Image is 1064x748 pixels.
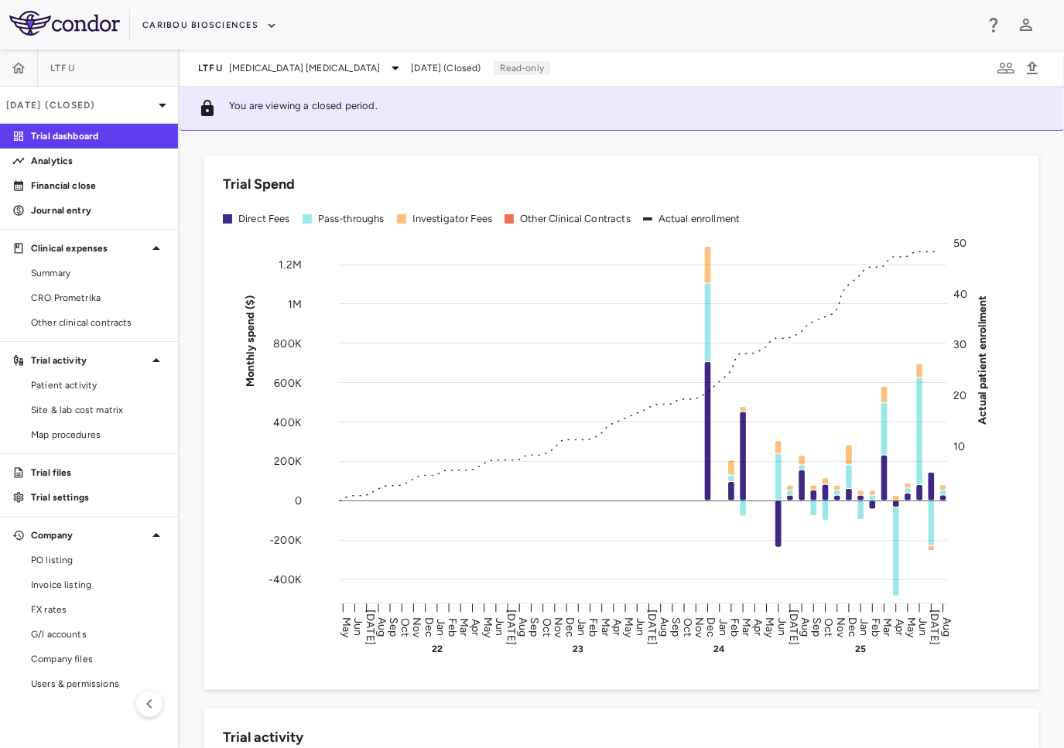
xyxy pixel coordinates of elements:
text: Mar [599,617,612,636]
text: Mar [457,617,470,636]
tspan: Actual patient enrollment [976,295,989,425]
p: Trial activity [31,354,147,367]
p: Analytics [31,154,166,168]
tspan: 0 [295,494,302,507]
tspan: 10 [953,439,965,453]
tspan: 200K [274,455,302,468]
h6: Trial Spend [223,174,295,195]
span: Map procedures [31,428,166,442]
button: Caribou Biosciences [142,13,277,38]
span: G/l accounts [31,627,166,641]
text: May [481,617,494,637]
text: [DATE] [505,610,518,645]
p: Financial close [31,179,166,193]
p: [DATE] (Closed) [6,98,153,112]
text: 25 [855,644,866,654]
text: Jan [434,618,447,635]
text: Jun [916,618,929,636]
text: Aug [940,617,953,637]
span: Invoice listing [31,578,166,592]
text: Oct [681,617,694,636]
p: Trial files [31,466,166,480]
span: Site & lab cost matrix [31,403,166,417]
text: Nov [834,617,847,637]
text: Nov [411,617,424,637]
tspan: 800K [273,336,302,350]
text: Feb [587,617,600,636]
text: May [622,617,635,637]
text: [DATE] [364,610,377,645]
p: Trial settings [31,490,166,504]
text: Feb [728,617,741,636]
text: Aug [658,617,671,637]
span: [DATE] (Closed) [411,61,481,75]
p: Trial dashboard [31,129,166,143]
text: 22 [432,644,443,654]
text: May [905,617,918,637]
tspan: 1.2M [279,258,302,272]
text: Feb [446,617,459,636]
div: Investigator Fees [412,212,493,226]
tspan: 1M [288,298,302,311]
text: [DATE] [928,610,941,645]
text: Nov [693,617,706,637]
span: Other clinical contracts [31,316,166,330]
tspan: 400K [273,415,302,429]
h6: Trial activity [223,727,303,748]
text: Sep [387,617,400,637]
span: PO listing [31,553,166,567]
span: Summary [31,266,166,280]
tspan: 40 [953,287,967,300]
text: Aug [375,617,388,637]
text: Jan [857,618,871,635]
text: Mar [881,617,895,636]
text: [DATE] [646,610,659,645]
span: CRO Prometrika [31,291,166,305]
text: Jan [717,618,730,635]
span: [MEDICAL_DATA] [MEDICAL_DATA] [229,61,380,75]
text: May [340,617,353,637]
text: Jan [575,618,588,635]
text: Apr [751,618,765,635]
text: 24 [713,644,725,654]
tspan: 30 [953,338,966,351]
div: Pass-throughs [318,212,385,226]
span: Users & permissions [31,677,166,691]
p: Clinical expenses [31,241,147,255]
text: Feb [869,617,882,636]
text: Dec [846,617,859,637]
span: Company files [31,652,166,666]
text: Oct [823,617,836,636]
text: Dec [705,617,718,637]
span: FX rates [31,603,166,617]
text: Sep [669,617,683,637]
text: Aug [799,617,812,637]
p: Read-only [494,61,550,75]
text: Jun [352,618,365,636]
span: LTFU [50,62,75,74]
tspan: -400K [269,573,302,586]
text: Oct [399,617,412,636]
text: Dec [423,617,436,637]
tspan: Monthly spend ($) [244,295,257,387]
p: Company [31,528,147,542]
text: Sep [810,617,823,637]
text: 23 [573,644,583,654]
tspan: -200K [269,534,302,547]
img: logo-full-BYUhSk78.svg [9,11,120,36]
text: May [764,617,777,637]
span: Patient activity [31,378,166,392]
text: [DATE] [787,610,800,645]
tspan: 50 [953,237,966,250]
p: You are viewing a closed period. [229,99,378,118]
div: Other Clinical Contracts [520,212,631,226]
text: Jun [775,618,789,636]
text: Dec [563,617,576,637]
text: Apr [611,618,624,635]
text: Jun [634,618,647,636]
text: Oct [540,617,553,636]
span: LTFU [198,62,223,74]
tspan: 600K [274,376,302,389]
text: Aug [516,617,529,637]
text: Jun [493,618,506,636]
